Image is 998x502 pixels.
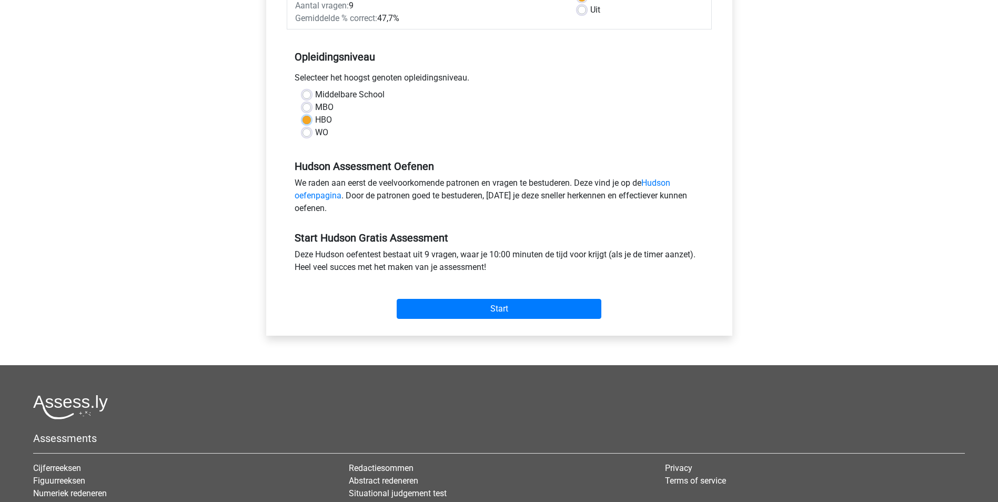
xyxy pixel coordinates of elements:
input: Start [397,299,601,319]
a: Redactiesommen [349,463,414,473]
a: Numeriek redeneren [33,488,107,498]
span: Gemiddelde % correct: [295,13,377,23]
label: Middelbare School [315,88,385,101]
h5: Start Hudson Gratis Assessment [295,232,704,244]
a: Figuurreeksen [33,476,85,486]
a: Abstract redeneren [349,476,418,486]
a: Cijferreeksen [33,463,81,473]
label: HBO [315,114,332,126]
img: Assessly logo [33,395,108,419]
h5: Opleidingsniveau [295,46,704,67]
a: Privacy [665,463,692,473]
div: We raden aan eerst de veelvoorkomende patronen en vragen te bestuderen. Deze vind je op de . Door... [287,177,712,219]
span: Aantal vragen: [295,1,349,11]
label: Uit [590,4,600,16]
a: Situational judgement test [349,488,447,498]
div: Deze Hudson oefentest bestaat uit 9 vragen, waar je 10:00 minuten de tijd voor krijgt (als je de ... [287,248,712,278]
label: WO [315,126,328,139]
div: Selecteer het hoogst genoten opleidingsniveau. [287,72,712,88]
a: Terms of service [665,476,726,486]
h5: Assessments [33,432,965,445]
label: MBO [315,101,334,114]
div: 47,7% [287,12,570,25]
h5: Hudson Assessment Oefenen [295,160,704,173]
